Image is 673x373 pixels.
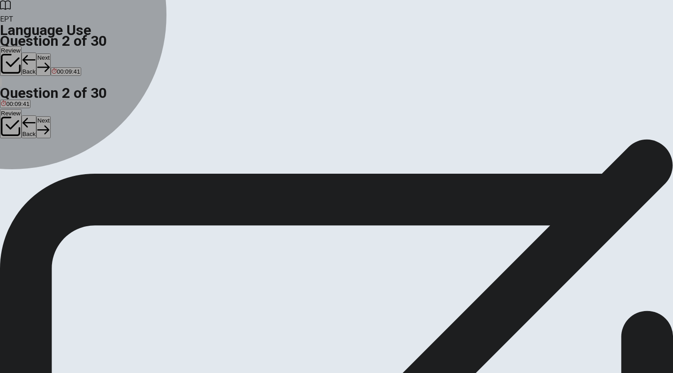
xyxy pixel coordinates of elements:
[22,53,37,76] button: Back
[51,67,81,76] button: 00:09:41
[22,115,37,139] button: Back
[6,101,30,107] span: 00:09:41
[57,68,80,75] span: 00:09:41
[36,53,50,75] button: Next
[36,116,50,138] button: Next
